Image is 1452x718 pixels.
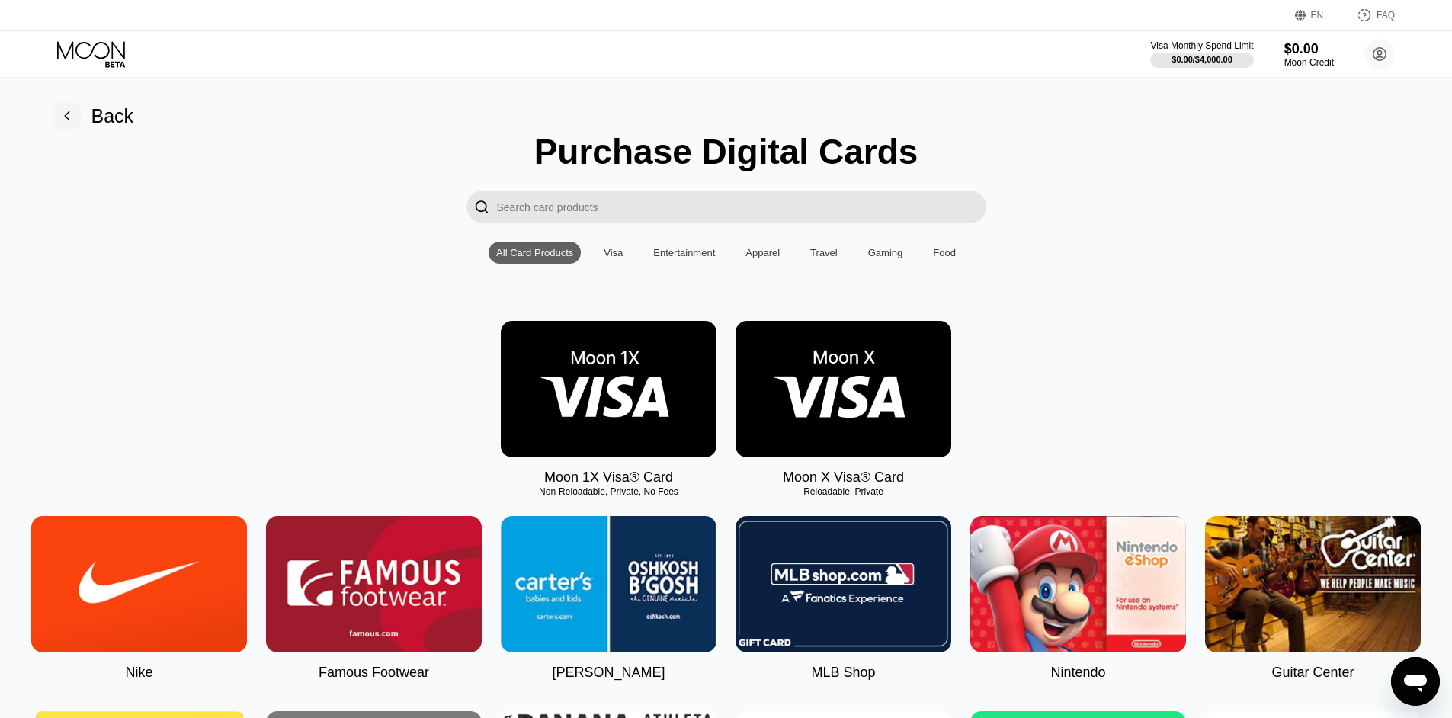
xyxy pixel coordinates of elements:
div: [PERSON_NAME] [552,665,665,681]
div: Entertainment [646,242,723,264]
div: Nintendo [1050,665,1105,681]
div:  [466,191,497,223]
div: FAQ [1377,10,1395,21]
div: Gaming [868,247,903,258]
div: Food [925,242,963,264]
div: Moon Credit [1284,57,1334,68]
div: All Card Products [489,242,581,264]
div: Moon 1X Visa® Card [544,470,673,486]
div: Visa [604,247,623,258]
div: Nike [125,665,152,681]
div: Reloadable, Private [736,486,951,497]
div: Back [52,101,134,131]
div: $0.00 / $4,000.00 [1172,55,1232,64]
div: Apparel [745,247,780,258]
div: Famous Footwear [319,665,429,681]
div: $0.00 [1284,41,1334,57]
div: Travel [810,247,838,258]
div: Travel [803,242,845,264]
div: EN [1295,8,1341,23]
div:  [474,198,489,216]
div: FAQ [1341,8,1395,23]
div: $0.00Moon Credit [1284,41,1334,68]
div: Guitar Center [1271,665,1354,681]
div: MLB Shop [811,665,875,681]
div: Visa Monthly Spend Limit$0.00/$4,000.00 [1150,40,1253,68]
div: Back [91,105,134,127]
div: Apparel [738,242,787,264]
div: Entertainment [653,247,715,258]
div: Visa Monthly Spend Limit [1150,40,1253,51]
div: Non-Reloadable, Private, No Fees [501,486,716,497]
iframe: Mesajlaşma penceresini başlatma düğmesi [1391,657,1440,706]
div: Moon X Visa® Card [783,470,904,486]
div: EN [1311,10,1324,21]
div: Visa [596,242,630,264]
div: Food [933,247,956,258]
input: Search card products [497,191,986,223]
div: All Card Products [496,247,573,258]
div: Purchase Digital Cards [534,131,918,172]
div: Gaming [861,242,911,264]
